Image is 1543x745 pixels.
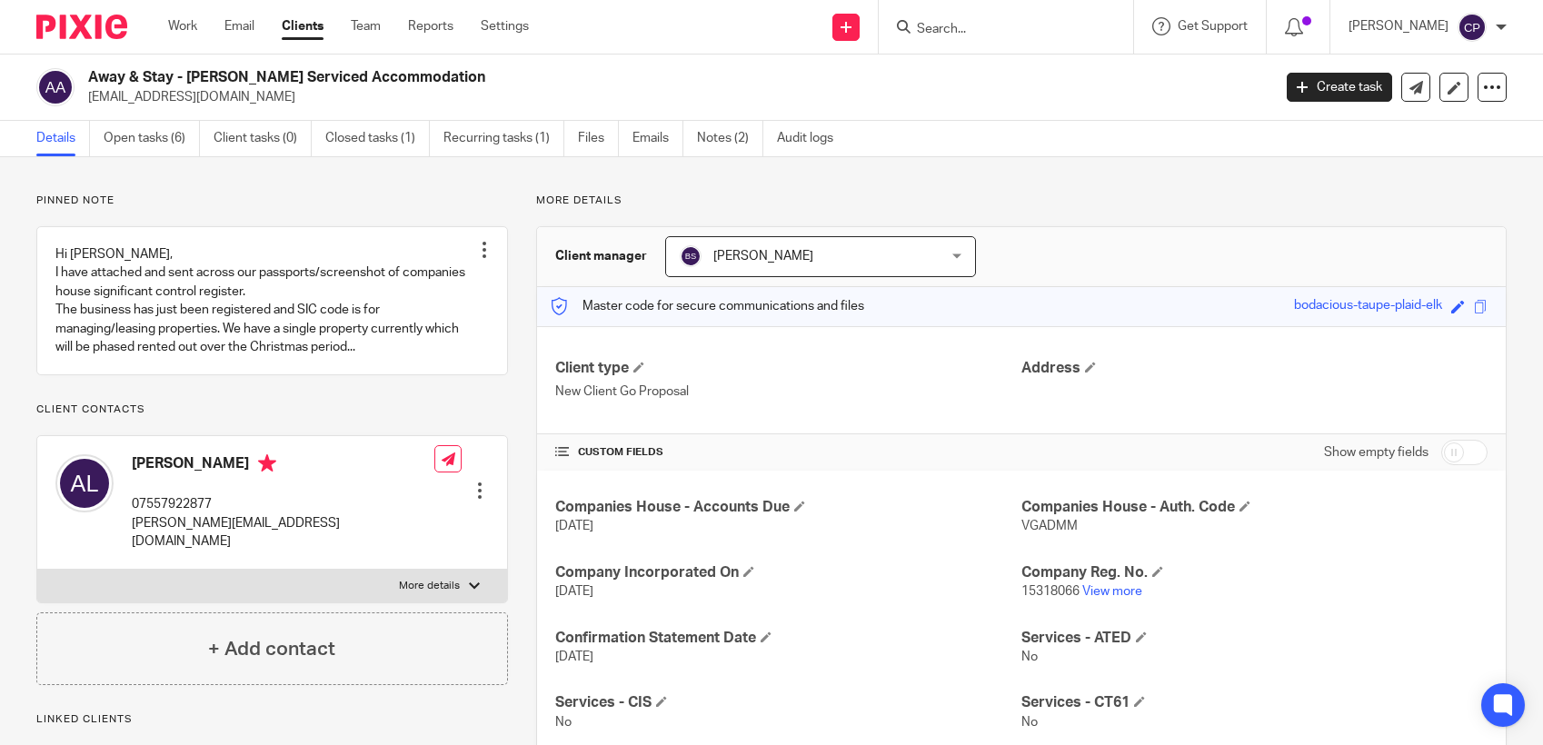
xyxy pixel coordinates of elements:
[399,579,460,593] p: More details
[1324,443,1429,462] label: Show empty fields
[555,629,1021,648] h4: Confirmation Statement Date
[536,194,1507,208] p: More details
[168,17,197,35] a: Work
[1287,73,1392,102] a: Create task
[132,495,434,513] p: 07557922877
[1021,629,1488,648] h4: Services - ATED
[208,635,335,663] h4: + Add contact
[132,514,434,551] p: [PERSON_NAME][EMAIL_ADDRESS][DOMAIN_NAME]
[713,250,813,263] span: [PERSON_NAME]
[1082,585,1142,598] a: View more
[1349,17,1448,35] p: [PERSON_NAME]
[632,121,683,156] a: Emails
[1021,563,1488,582] h4: Company Reg. No.
[680,245,702,267] img: svg%3E
[555,498,1021,517] h4: Companies House - Accounts Due
[697,121,763,156] a: Notes (2)
[1178,20,1248,33] span: Get Support
[555,563,1021,582] h4: Company Incorporated On
[1021,359,1488,378] h4: Address
[36,402,508,417] p: Client contacts
[551,297,864,315] p: Master code for secure communications and files
[88,68,1025,87] h2: Away & Stay - [PERSON_NAME] Serviced Accommodation
[555,651,593,663] span: [DATE]
[1021,693,1488,712] h4: Services - CT61
[88,88,1259,106] p: [EMAIL_ADDRESS][DOMAIN_NAME]
[1021,716,1038,729] span: No
[443,121,564,156] a: Recurring tasks (1)
[578,121,619,156] a: Files
[282,17,324,35] a: Clients
[104,121,200,156] a: Open tasks (6)
[36,68,75,106] img: svg%3E
[555,716,572,729] span: No
[555,445,1021,460] h4: CUSTOM FIELDS
[1458,13,1487,42] img: svg%3E
[555,359,1021,378] h4: Client type
[555,520,593,532] span: [DATE]
[214,121,312,156] a: Client tasks (0)
[36,121,90,156] a: Details
[555,382,1021,401] p: New Client Go Proposal
[1021,520,1078,532] span: VGADMM
[258,454,276,472] i: Primary
[132,454,434,477] h4: [PERSON_NAME]
[915,22,1079,38] input: Search
[555,693,1021,712] h4: Services - CIS
[55,454,114,512] img: svg%3E
[1021,651,1038,663] span: No
[325,121,430,156] a: Closed tasks (1)
[481,17,529,35] a: Settings
[1294,296,1442,317] div: bodacious-taupe-plaid-elk
[36,712,508,727] p: Linked clients
[1021,585,1080,598] span: 15318066
[36,15,127,39] img: Pixie
[1021,498,1488,517] h4: Companies House - Auth. Code
[777,121,847,156] a: Audit logs
[555,247,647,265] h3: Client manager
[555,585,593,598] span: [DATE]
[36,194,508,208] p: Pinned note
[408,17,453,35] a: Reports
[224,17,254,35] a: Email
[351,17,381,35] a: Team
